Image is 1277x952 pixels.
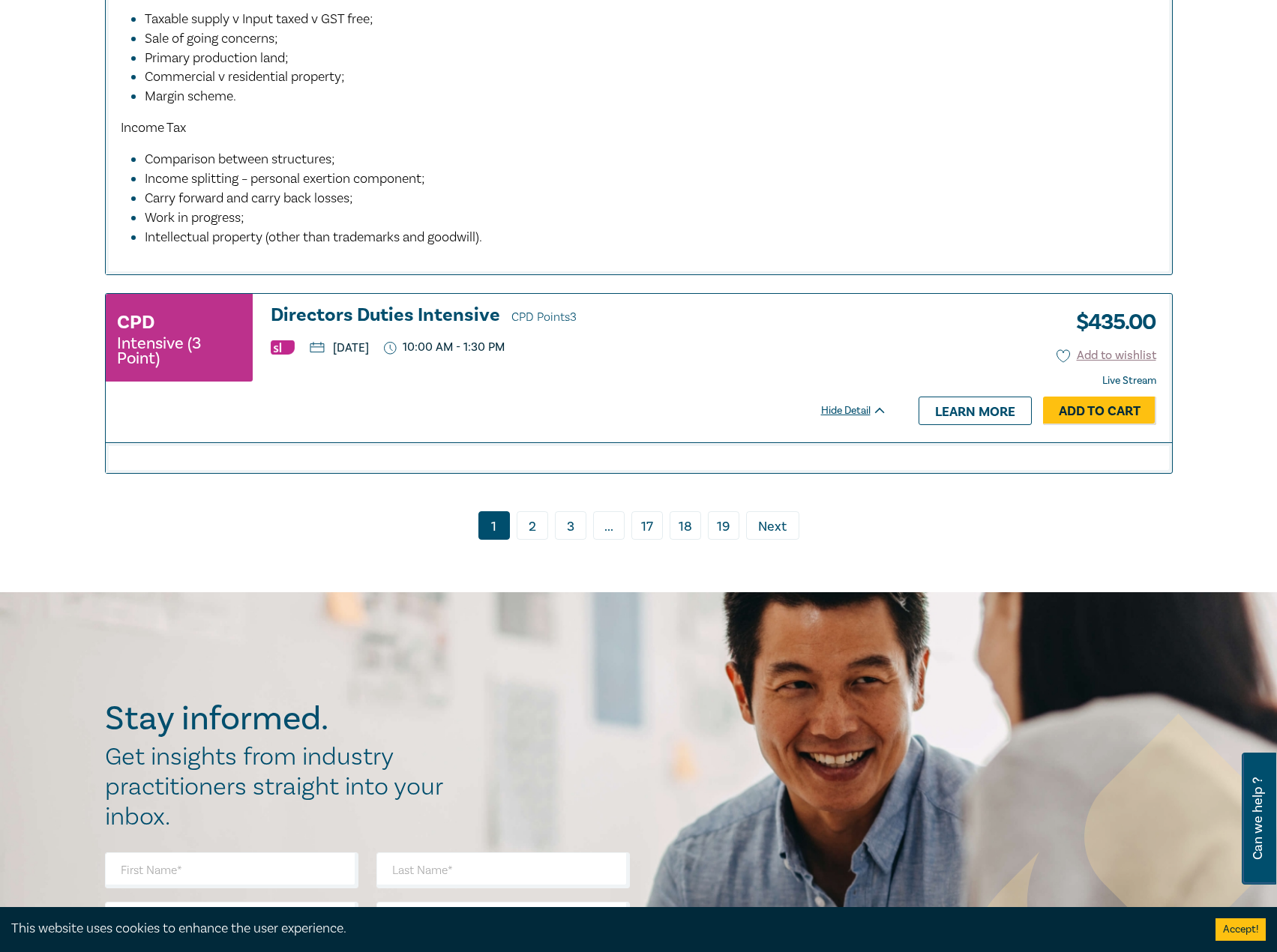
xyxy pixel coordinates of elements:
a: Add to Cart [1043,397,1156,425]
a: 17 [631,511,663,540]
span: CPD Points 3 [511,310,577,325]
a: Learn more [919,397,1032,425]
small: Intensive (3 Point) [117,336,241,366]
a: 19 [708,511,739,540]
p: [DATE] [310,342,369,354]
span: Primary production land; [145,49,289,67]
img: Substantive Law [271,340,295,355]
span: ... [593,511,625,540]
a: Directors Duties Intensive CPD Points3 [271,305,887,328]
input: Last Name* [376,852,630,888]
span: Carry forward and carry back losses; [145,190,353,207]
div: This website uses cookies to enhance the user experience. [11,919,1193,939]
strong: Live Stream [1102,374,1156,388]
span: Intellectual property (other than trademarks and goodwill). [145,229,482,246]
h2: Stay informed. [105,699,459,738]
a: 3 [555,511,586,540]
span: Income Tax [121,119,186,136]
span: Work in progress; [145,209,244,226]
span: Taxable supply v Input taxed v GST free; [145,10,373,28]
input: Email Address* [105,902,358,938]
p: 10:00 AM - 1:30 PM [384,340,505,355]
input: Organisation [376,902,630,938]
span: Sale of going concerns; [145,30,278,47]
div: Hide Detail [821,403,904,418]
input: First Name* [105,852,358,888]
h3: $ 435.00 [1065,305,1156,340]
a: Next [746,511,799,540]
h3: CPD [117,309,154,336]
span: Next [758,517,787,537]
span: Income splitting – personal exertion component; [145,170,425,187]
a: 1 [478,511,510,540]
h2: Get insights from industry practitioners straight into your inbox. [105,742,459,832]
a: 18 [670,511,701,540]
h3: Directors Duties Intensive [271,305,887,328]
button: Accept cookies [1216,918,1266,941]
span: Can we help ? [1251,762,1265,876]
span: Commercial v residential property; [145,68,345,85]
button: Add to wishlist [1057,347,1156,364]
a: 2 [517,511,548,540]
span: Comparison between structures; [145,151,335,168]
span: Margin scheme. [145,88,236,105]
